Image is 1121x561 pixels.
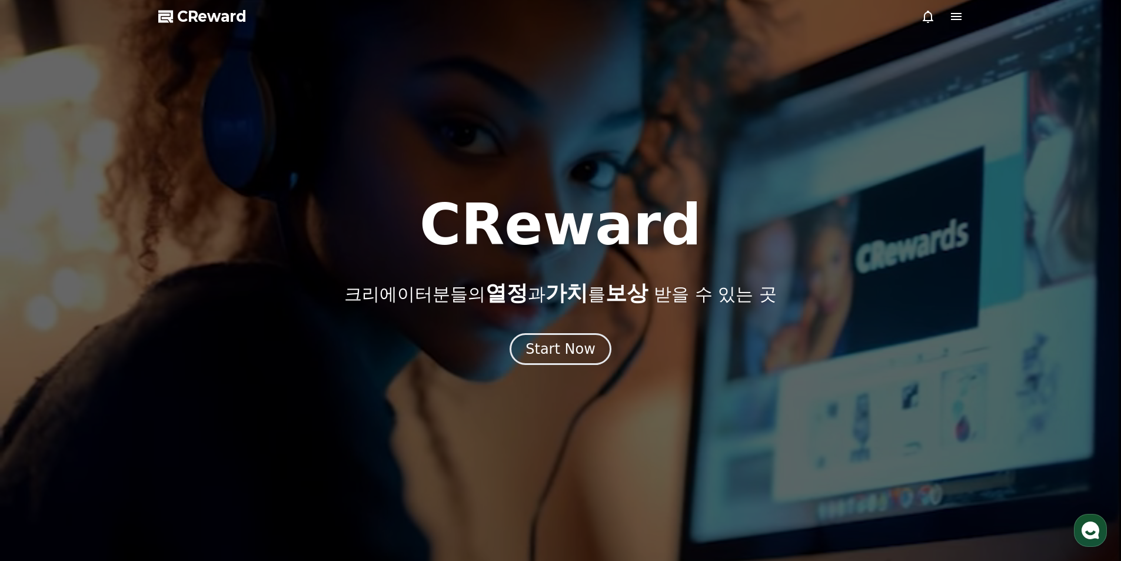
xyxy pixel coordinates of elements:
[344,281,776,305] p: 크리에이터분들의 과 를 받을 수 있는 곳
[177,7,247,26] span: CReward
[152,373,226,403] a: 설정
[420,197,701,253] h1: CReward
[158,7,247,26] a: CReward
[510,333,611,365] button: Start Now
[545,281,588,305] span: 가치
[510,345,611,356] a: Start Now
[78,373,152,403] a: 대화
[606,281,648,305] span: 보상
[108,391,122,401] span: 대화
[4,373,78,403] a: 홈
[37,391,44,400] span: 홈
[182,391,196,400] span: 설정
[525,340,596,358] div: Start Now
[485,281,528,305] span: 열정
